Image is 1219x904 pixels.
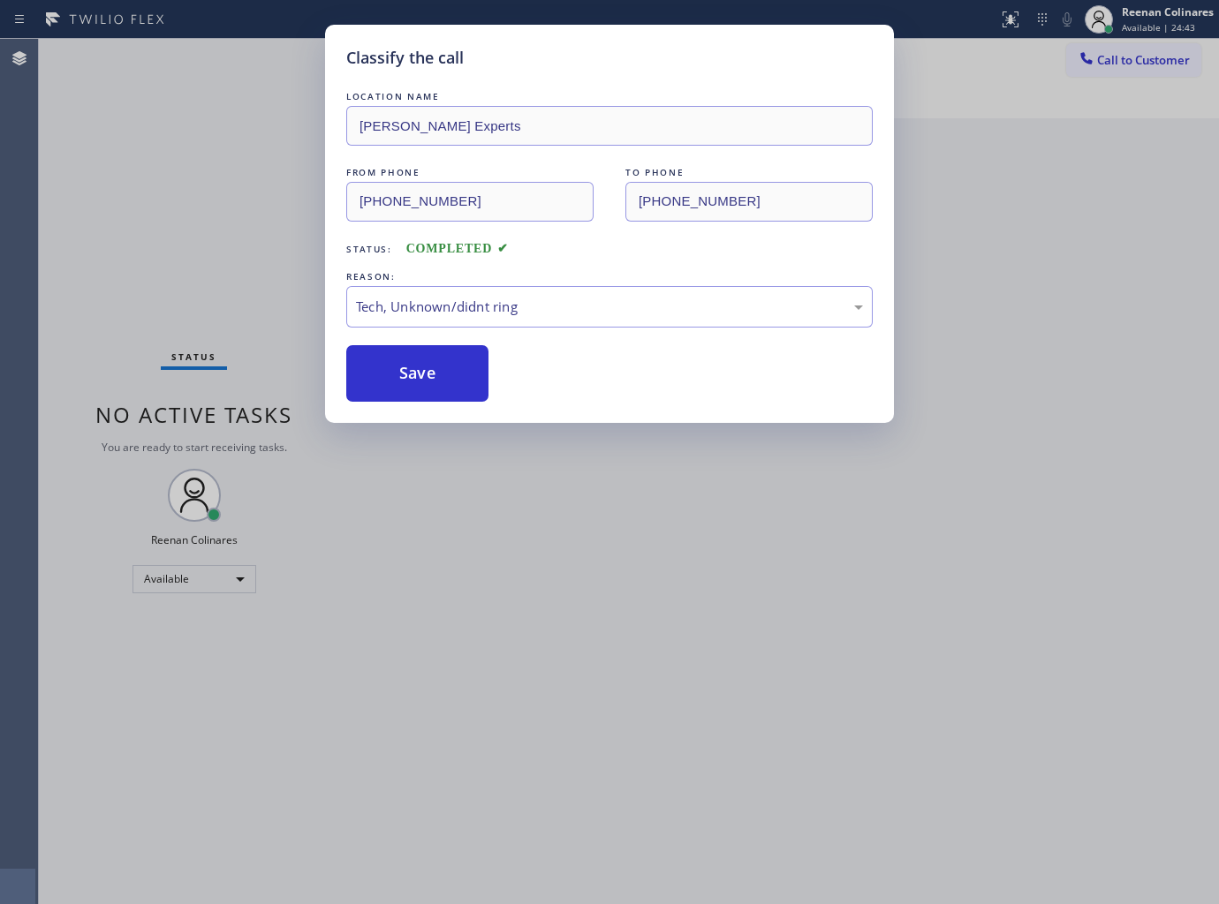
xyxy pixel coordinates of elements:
div: FROM PHONE [346,163,594,182]
h5: Classify the call [346,46,464,70]
input: From phone [346,182,594,222]
div: Tech, Unknown/didnt ring [356,297,863,317]
div: TO PHONE [625,163,873,182]
span: COMPLETED [406,242,509,255]
div: REASON: [346,267,873,286]
input: To phone [625,182,873,222]
span: Status: [346,243,392,255]
button: Save [346,345,488,402]
div: LOCATION NAME [346,87,873,106]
